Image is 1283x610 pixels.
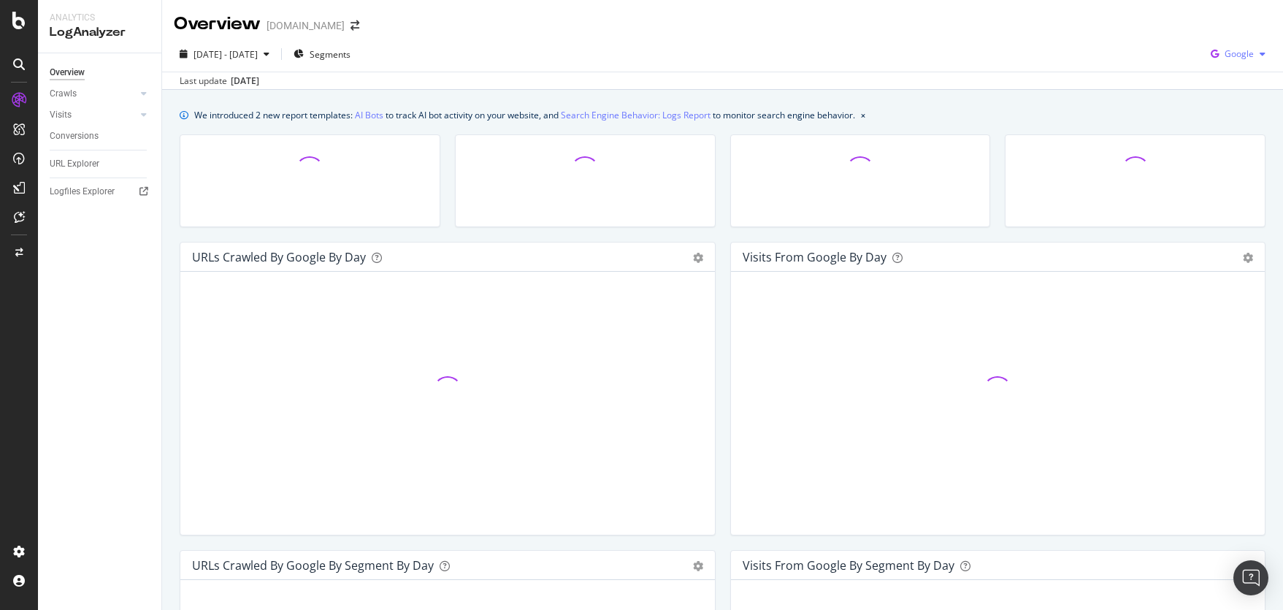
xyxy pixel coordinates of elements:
[743,558,954,573] div: Visits from Google By Segment By Day
[1225,47,1254,60] span: Google
[50,86,137,102] a: Crawls
[267,18,345,33] div: [DOMAIN_NAME]
[355,107,383,123] a: AI Bots
[192,250,366,264] div: URLs Crawled by Google by day
[50,65,151,80] a: Overview
[50,184,115,199] div: Logfiles Explorer
[310,48,351,61] span: Segments
[288,42,356,66] button: Segments
[192,558,434,573] div: URLs Crawled by Google By Segment By Day
[50,86,77,102] div: Crawls
[174,12,261,37] div: Overview
[50,129,99,144] div: Conversions
[50,184,151,199] a: Logfiles Explorer
[180,107,1265,123] div: info banner
[693,253,703,263] div: gear
[50,24,150,41] div: LogAnalyzer
[180,75,259,88] div: Last update
[857,104,869,126] button: close banner
[743,250,886,264] div: Visits from Google by day
[174,42,275,66] button: [DATE] - [DATE]
[351,20,359,31] div: arrow-right-arrow-left
[561,107,711,123] a: Search Engine Behavior: Logs Report
[194,107,855,123] div: We introduced 2 new report templates: to track AI bot activity on your website, and to monitor se...
[231,75,259,88] div: [DATE]
[50,65,85,80] div: Overview
[50,12,150,24] div: Analytics
[194,48,258,61] span: [DATE] - [DATE]
[50,129,151,144] a: Conversions
[693,561,703,571] div: gear
[50,156,151,172] a: URL Explorer
[50,107,137,123] a: Visits
[1233,560,1268,595] div: Open Intercom Messenger
[1205,42,1271,66] button: Google
[50,156,99,172] div: URL Explorer
[1243,253,1253,263] div: gear
[50,107,72,123] div: Visits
